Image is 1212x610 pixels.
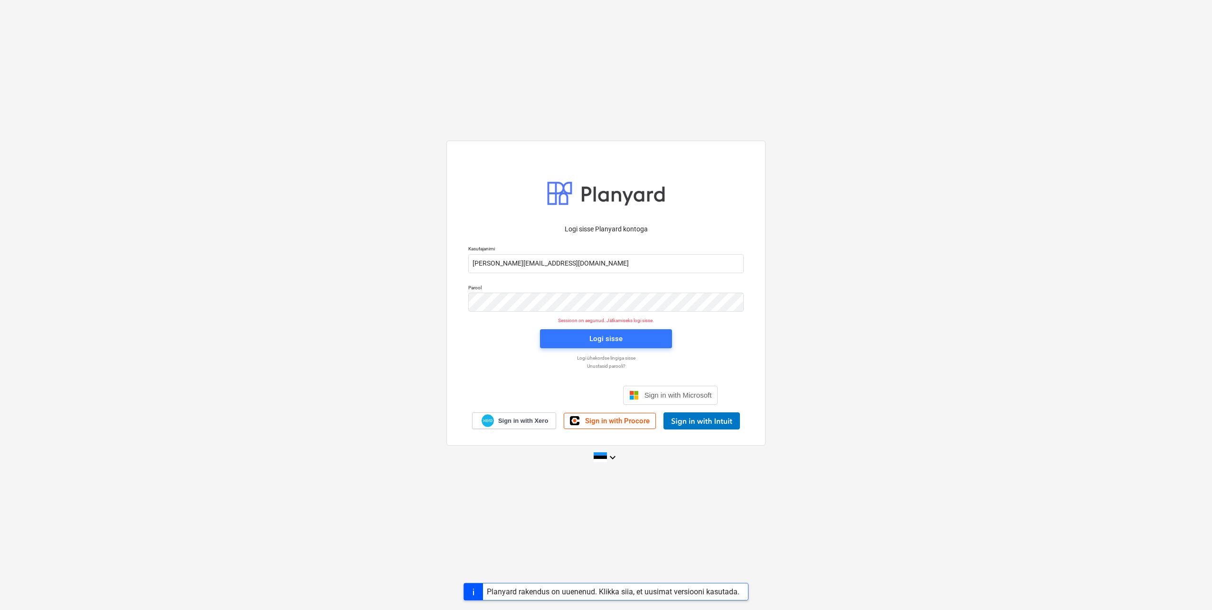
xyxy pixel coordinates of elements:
[629,391,639,400] img: Microsoft logo
[644,391,712,399] span: Sign in with Microsoft
[589,333,623,345] div: Logi sisse
[468,246,744,254] p: Kasutajanimi
[482,414,494,427] img: Xero logo
[463,317,749,324] p: Sessioon on aegunud. Jätkamiseks logi sisse.
[607,452,618,463] i: keyboard_arrow_down
[498,417,548,425] span: Sign in with Xero
[468,254,744,273] input: Kasutajanimi
[585,417,650,425] span: Sign in with Procore
[490,385,620,406] iframe: Sisselogimine Google'i nupu abil
[468,224,744,234] p: Logi sisse Planyard kontoga
[464,363,748,369] a: Unustasid parooli?
[540,329,672,348] button: Logi sisse
[487,587,739,596] div: Planyard rakendus on uuenenud. Klikka siia, et uusimat versiooni kasutada.
[564,413,656,429] a: Sign in with Procore
[464,355,748,361] a: Logi ühekordse lingiga sisse
[472,412,557,429] a: Sign in with Xero
[468,285,744,293] p: Parool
